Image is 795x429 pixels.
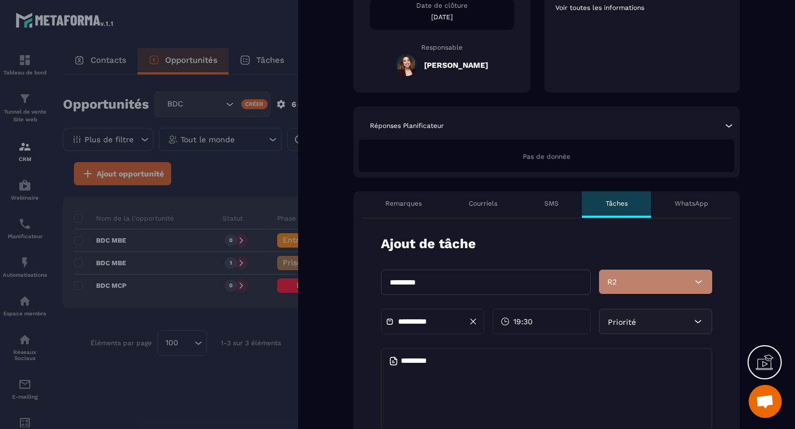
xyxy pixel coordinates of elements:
p: [DATE] [370,13,514,22]
a: Ouvrir le chat [749,385,782,418]
p: Voir toutes les informations [555,3,729,12]
p: Courriels [469,199,497,208]
span: R2 [607,277,617,286]
span: Priorité [608,318,636,326]
p: Tâches [606,199,628,208]
p: Réponses Planificateur [370,121,444,130]
p: Date de clôture [370,1,514,10]
p: Responsable [370,44,514,51]
span: Pas de donnée [523,153,570,160]
h5: [PERSON_NAME] [424,61,488,69]
p: SMS [544,199,559,208]
span: 19:30 [513,316,533,327]
p: Remarques [385,199,422,208]
p: WhatsApp [675,199,708,208]
p: Ajout de tâche [381,235,476,253]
